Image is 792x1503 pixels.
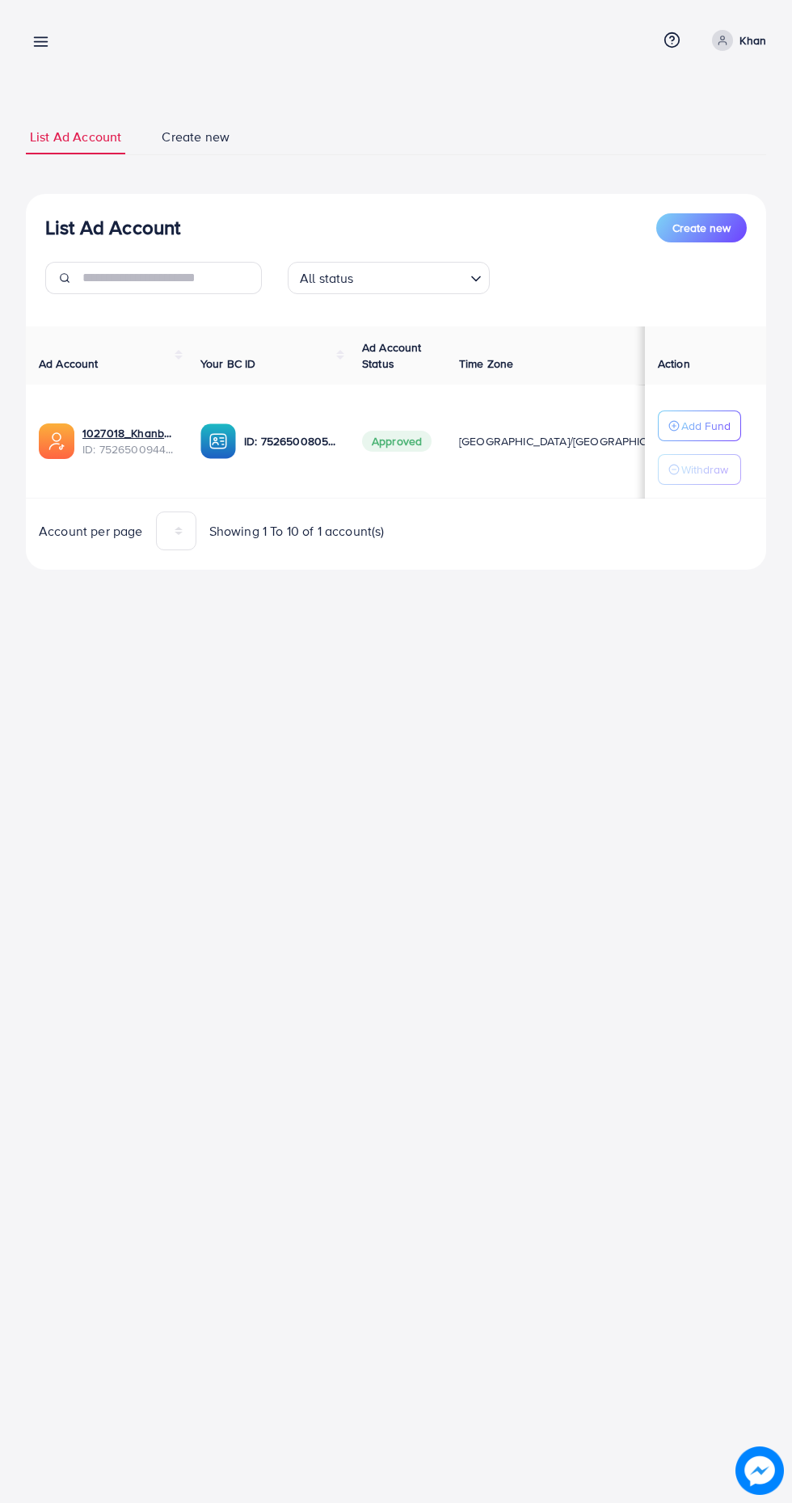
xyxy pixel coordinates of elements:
[739,31,766,50] p: Khan
[39,423,74,459] img: ic-ads-acc.e4c84228.svg
[82,441,175,457] span: ID: 7526500944935256080
[30,128,121,146] span: List Ad Account
[244,432,336,451] p: ID: 7526500805902909457
[362,339,422,372] span: Ad Account Status
[82,425,175,441] a: 1027018_Khanbhia_1752400071646
[162,128,230,146] span: Create new
[359,263,464,290] input: Search for option
[658,410,741,441] button: Add Fund
[200,356,256,372] span: Your BC ID
[45,216,180,239] h3: List Ad Account
[735,1446,784,1495] img: image
[459,433,684,449] span: [GEOGRAPHIC_DATA]/[GEOGRAPHIC_DATA]
[658,356,690,372] span: Action
[681,416,731,436] p: Add Fund
[297,267,357,290] span: All status
[39,522,143,541] span: Account per page
[706,30,766,51] a: Khan
[656,213,747,242] button: Create new
[459,356,513,372] span: Time Zone
[82,425,175,458] div: <span class='underline'>1027018_Khanbhia_1752400071646</span></br>7526500944935256080
[362,431,432,452] span: Approved
[288,262,490,294] div: Search for option
[209,522,385,541] span: Showing 1 To 10 of 1 account(s)
[672,220,731,236] span: Create new
[200,423,236,459] img: ic-ba-acc.ded83a64.svg
[658,454,741,485] button: Withdraw
[681,460,728,479] p: Withdraw
[39,356,99,372] span: Ad Account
